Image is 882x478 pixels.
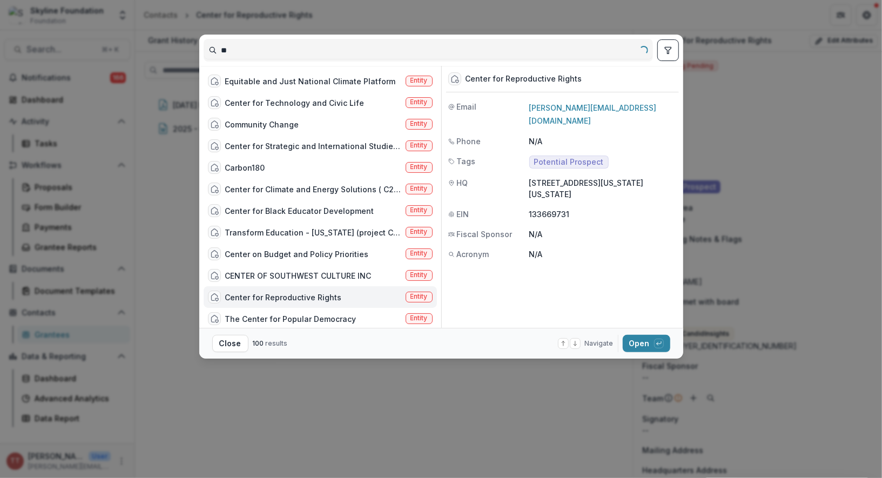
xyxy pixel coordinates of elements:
span: Tags [457,156,476,167]
div: Center for Strategic and International Studies (CSIS) [225,140,401,152]
p: N/A [529,228,677,240]
p: [STREET_ADDRESS][US_STATE][US_STATE] [529,177,677,200]
span: Entity [410,293,428,300]
span: 100 [253,339,264,347]
a: [PERSON_NAME][EMAIL_ADDRESS][DOMAIN_NAME] [529,103,657,125]
div: Center for Climate and Energy Solutions ( C2ES ) [225,184,401,195]
span: Entity [410,163,428,171]
span: Potential Prospect [534,158,604,167]
span: Phone [457,136,481,147]
div: CENTER OF SOUTHWEST CULTURE INC [225,270,372,281]
div: Center for Reproductive Rights [225,292,342,303]
span: Entity [410,250,428,257]
span: Entity [410,77,428,84]
span: Acronym [457,248,489,260]
button: toggle filters [657,39,679,61]
span: Navigate [585,339,614,348]
span: Fiscal Sponsor [457,228,513,240]
p: 133669731 [529,208,677,220]
span: Entity [410,98,428,106]
div: Community Change [225,119,299,130]
span: Email [457,101,477,112]
div: Carbon180 [225,162,265,173]
div: The Center for Popular Democracy [225,313,356,325]
span: Entity [410,314,428,322]
span: EIN [457,208,469,220]
div: Transform Education - [US_STATE] (project Center of Southwest Culture Inc) [225,227,401,238]
span: Entity [410,271,428,279]
span: Entity [410,228,428,235]
div: Center for Technology and Civic Life [225,97,365,109]
div: Equitable and Just National Climate Platform [225,76,396,87]
button: Close [212,335,248,352]
span: Entity [410,142,428,149]
p: N/A [529,248,677,260]
span: Entity [410,185,428,192]
span: results [266,339,288,347]
div: Center on Budget and Policy Priorities [225,248,369,260]
button: Open [623,335,670,352]
p: N/A [529,136,677,147]
span: Entity [410,206,428,214]
span: HQ [457,177,468,188]
span: Entity [410,120,428,127]
div: Center for Reproductive Rights [466,75,582,84]
div: Center for Black Educator Development [225,205,374,217]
